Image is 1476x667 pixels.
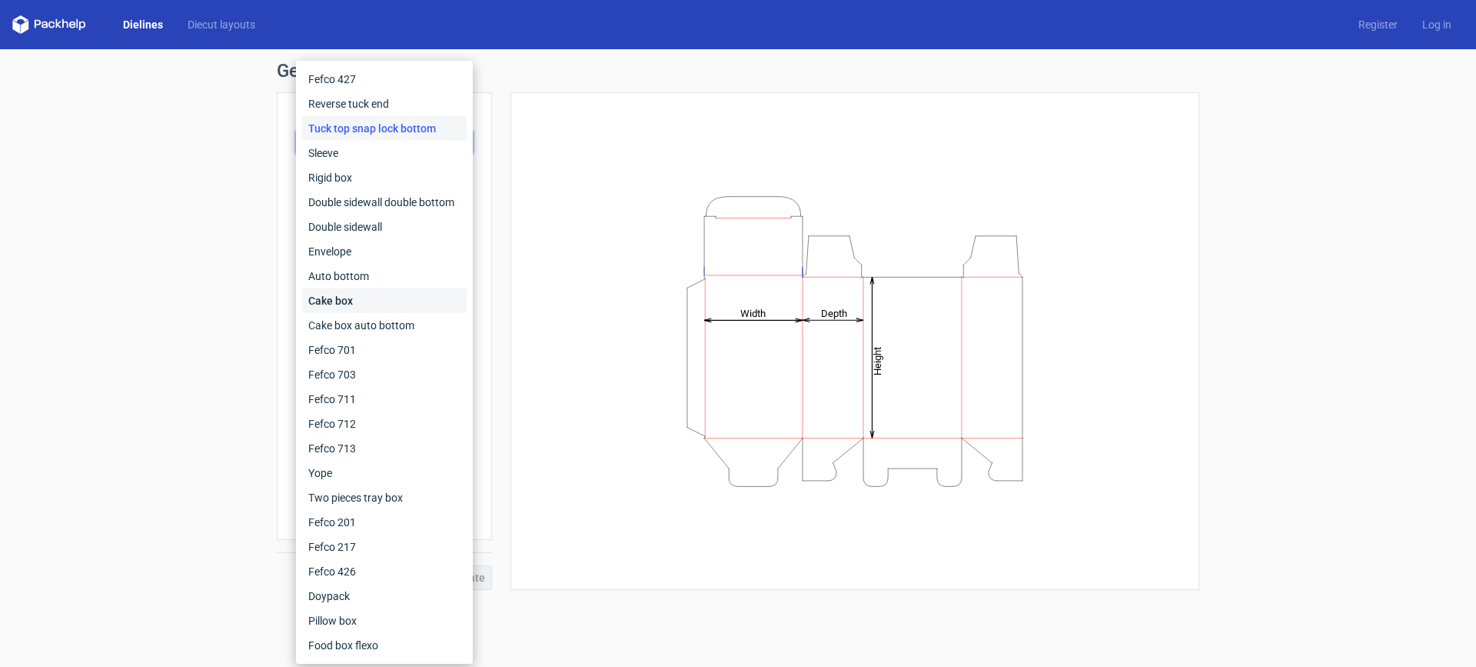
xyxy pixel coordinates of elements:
[302,288,467,313] div: Cake box
[111,17,175,32] a: Dielines
[302,412,467,436] div: Fefco 712
[740,307,766,318] tspan: Width
[302,264,467,288] div: Auto bottom
[1410,17,1464,32] a: Log in
[302,141,467,165] div: Sleeve
[302,362,467,387] div: Fefco 703
[302,239,467,264] div: Envelope
[302,535,467,559] div: Fefco 217
[302,584,467,609] div: Doypack
[302,633,467,658] div: Food box flexo
[175,17,268,32] a: Diecut layouts
[821,307,847,318] tspan: Depth
[302,215,467,239] div: Double sidewall
[302,313,467,338] div: Cake box auto bottom
[872,346,883,375] tspan: Height
[302,67,467,92] div: Fefco 427
[1346,17,1410,32] a: Register
[302,338,467,362] div: Fefco 701
[302,92,467,116] div: Reverse tuck end
[277,62,1199,80] h1: Generate new dieline
[302,559,467,584] div: Fefco 426
[302,165,467,190] div: Rigid box
[302,387,467,412] div: Fefco 711
[302,116,467,141] div: Tuck top snap lock bottom
[302,609,467,633] div: Pillow box
[302,436,467,461] div: Fefco 713
[302,485,467,510] div: Two pieces tray box
[302,461,467,485] div: Yope
[302,190,467,215] div: Double sidewall double bottom
[302,510,467,535] div: Fefco 201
